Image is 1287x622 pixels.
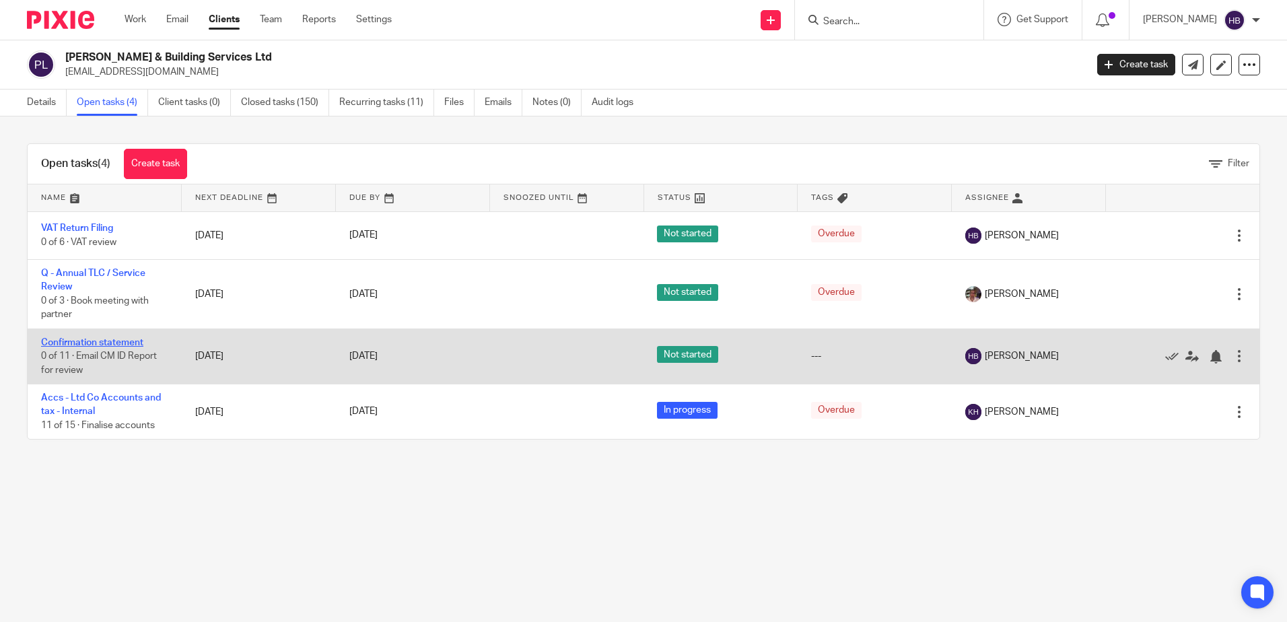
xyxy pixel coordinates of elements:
[356,13,392,26] a: Settings
[532,90,582,116] a: Notes (0)
[209,13,240,26] a: Clients
[260,13,282,26] a: Team
[657,346,718,363] span: Not started
[41,338,143,347] a: Confirmation statement
[811,284,862,301] span: Overdue
[182,259,336,329] td: [DATE]
[98,158,110,169] span: (4)
[349,289,378,299] span: [DATE]
[985,405,1059,419] span: [PERSON_NAME]
[811,194,834,201] span: Tags
[657,284,718,301] span: Not started
[339,90,434,116] a: Recurring tasks (11)
[182,211,336,259] td: [DATE]
[41,269,145,291] a: Q - Annual TLC / Service Review
[41,296,149,320] span: 0 of 3 · Book meeting with partner
[985,287,1059,301] span: [PERSON_NAME]
[503,194,574,201] span: Snoozed Until
[1097,54,1175,75] a: Create task
[241,90,329,116] a: Closed tasks (150)
[985,229,1059,242] span: [PERSON_NAME]
[302,13,336,26] a: Reports
[349,231,378,240] span: [DATE]
[125,13,146,26] a: Work
[65,50,874,65] h2: [PERSON_NAME] & Building Services Ltd
[41,393,161,416] a: Accs - Ltd Co Accounts and tax - Internal
[444,90,475,116] a: Files
[657,226,718,242] span: Not started
[1016,15,1068,24] span: Get Support
[657,402,718,419] span: In progress
[182,329,336,384] td: [DATE]
[1224,9,1245,31] img: svg%3E
[27,11,94,29] img: Pixie
[41,421,155,430] span: 11 of 15 · Finalise accounts
[965,348,981,364] img: svg%3E
[41,351,157,375] span: 0 of 11 · Email CM ID Report for review
[27,90,67,116] a: Details
[77,90,148,116] a: Open tasks (4)
[182,384,336,440] td: [DATE]
[658,194,691,201] span: Status
[985,349,1059,363] span: [PERSON_NAME]
[1228,159,1249,168] span: Filter
[349,407,378,417] span: [DATE]
[822,16,943,28] input: Search
[27,50,55,79] img: svg%3E
[65,65,1077,79] p: [EMAIL_ADDRESS][DOMAIN_NAME]
[158,90,231,116] a: Client tasks (0)
[485,90,522,116] a: Emails
[41,157,110,171] h1: Open tasks
[166,13,188,26] a: Email
[124,149,187,179] a: Create task
[349,351,378,361] span: [DATE]
[41,223,113,233] a: VAT Return Filing
[1165,349,1185,363] a: Mark as done
[811,349,938,363] div: ---
[811,226,862,242] span: Overdue
[592,90,643,116] a: Audit logs
[1143,13,1217,26] p: [PERSON_NAME]
[41,238,116,247] span: 0 of 6 · VAT review
[811,402,862,419] span: Overdue
[965,228,981,244] img: svg%3E
[965,286,981,302] img: 89A93261-3177-477B-8587-9080353704B0.jpeg
[965,404,981,420] img: svg%3E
